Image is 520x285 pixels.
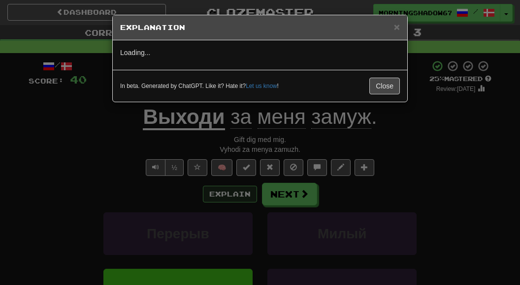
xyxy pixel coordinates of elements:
h5: Explanation [120,23,400,32]
span: × [394,21,400,32]
a: Let us know [246,83,277,89]
button: Close [394,22,400,32]
small: In beta. Generated by ChatGPT. Like it? Hate it? ! [120,82,279,90]
p: Loading... [120,48,400,57]
button: Close [369,78,400,94]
